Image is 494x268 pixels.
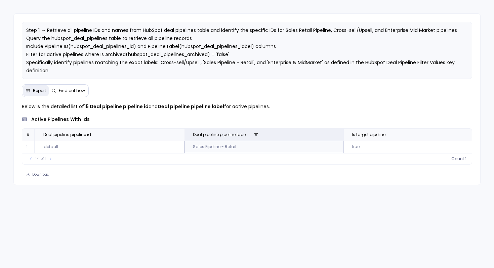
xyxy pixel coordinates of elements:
[84,103,149,110] strong: 15 Deal pipeline pipeline id
[343,141,472,153] td: true
[193,132,247,137] span: Deal pipeline pipeline label
[32,172,49,177] span: Download
[158,103,224,110] strong: Deal pipeline pipeline label
[22,170,54,179] button: Download
[26,132,30,137] span: #
[352,132,385,137] span: Is target pipeline
[49,85,88,96] button: Find out how
[43,132,91,137] span: Deal pipeline pipeline id
[33,88,46,93] span: Report
[22,141,35,153] td: 1
[451,156,465,162] span: count :
[35,141,184,153] td: default
[465,156,466,162] span: 1
[31,116,90,123] span: active pipelines with ids
[23,85,49,96] button: Report
[59,88,85,93] span: Find out how
[26,27,457,82] span: Step 1 → Retrieve all pipeline IDs and names from HubSpot deal pipelines table and identify the s...
[184,141,343,153] td: Sales Pipeline - Retail
[22,102,472,110] p: Below is the detailed list of and for active pipelines.
[36,156,46,162] span: 1-1 of 1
